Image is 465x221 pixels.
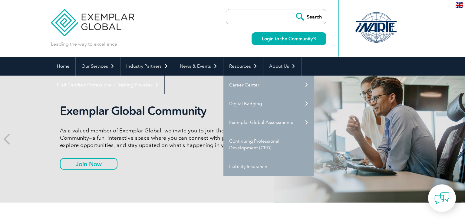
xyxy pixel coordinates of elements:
img: contact-chat.png [434,191,450,206]
a: Find Certified Professional / Training Provider [51,76,164,94]
p: Leading the way to excellence [51,41,117,47]
a: Continuing Professional Development (CPD) [223,132,314,157]
input: Search [293,9,326,24]
a: Our Services [76,57,120,76]
p: As a valued member of Exemplar Global, we invite you to join the Exemplar Global Community—a fun,... [60,127,287,149]
a: Login to the Community [252,32,326,45]
a: About Us [263,57,301,76]
a: Industry Partners [120,57,174,76]
a: Join Now [60,158,117,170]
a: Career Center [223,76,314,94]
img: en [456,2,463,8]
a: Home [51,57,75,76]
h2: Exemplar Global Community [60,104,287,118]
a: Exemplar Global Assessments [223,113,314,132]
a: Digital Badging [223,94,314,113]
a: Liability Insurance [223,157,314,176]
a: News & Events [174,57,223,76]
img: open_square.png [313,37,316,40]
a: Resources [223,57,263,76]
